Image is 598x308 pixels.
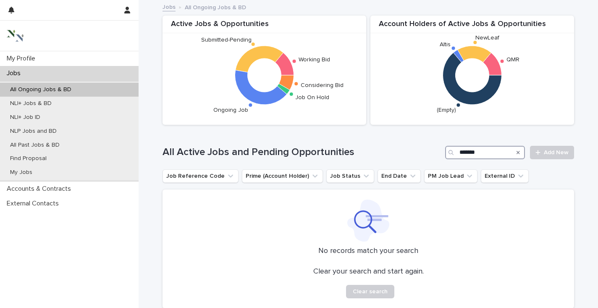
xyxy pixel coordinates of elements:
[544,150,569,155] span: Add New
[440,42,451,48] text: Altis
[3,69,27,77] p: Jobs
[378,169,421,183] button: End Date
[424,169,477,183] button: PM Job Lead
[213,107,248,113] text: Ongoing Job
[481,169,529,183] button: External ID
[3,86,78,93] p: All Ongoing Jobs & BD
[163,20,366,34] div: Active Jobs & Opportunities
[530,146,574,159] a: Add New
[173,247,564,256] p: No records match your search
[506,57,519,63] text: QMR
[201,37,252,43] text: Submitted-Pending
[370,20,574,34] div: Account Holders of Active Jobs & Opportunities
[313,267,424,276] p: Clear your search and start again.
[3,128,63,135] p: NLP Jobs and BD
[295,95,329,100] text: Job On Hold
[242,169,323,183] button: Prime (Account Holder)
[346,285,394,298] button: Clear search
[326,169,374,183] button: Job Status
[3,114,47,121] p: NLI+ Job ID
[3,200,66,208] p: External Contacts
[163,146,442,158] h1: All Active Jobs and Pending Opportunities
[185,2,246,11] p: All Ongoing Jobs & BD
[3,155,53,162] p: Find Proposal
[437,107,456,113] text: (Empty)
[299,57,330,63] text: Working Bid
[7,27,24,44] img: 3bAFpBnQQY6ys9Fa9hsD
[3,185,78,193] p: Accounts & Contracts
[163,169,239,183] button: Job Reference Code
[3,142,66,149] p: All Past Jobs & BD
[353,289,388,295] span: Clear search
[475,35,500,41] text: NewLeaf
[301,83,344,89] text: Considering Bid
[3,169,39,176] p: My Jobs
[3,100,58,107] p: NLI+ Jobs & BD
[445,146,525,159] input: Search
[163,2,176,11] a: Jobs
[3,55,42,63] p: My Profile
